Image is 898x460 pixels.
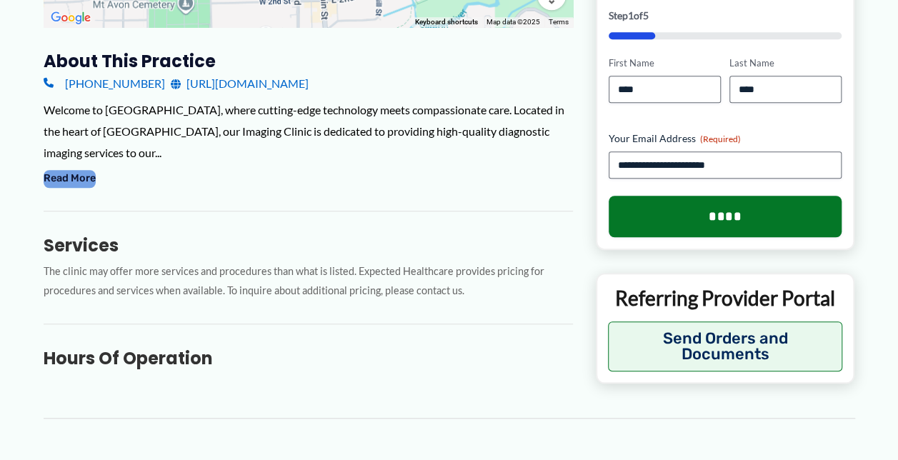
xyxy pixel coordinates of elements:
[44,262,573,301] p: The clinic may offer more services and procedures than what is listed. Expected Healthcare provid...
[44,347,573,369] h3: Hours of Operation
[44,234,573,256] h3: Services
[47,9,94,27] a: Open this area in Google Maps (opens a new window)
[171,73,309,94] a: [URL][DOMAIN_NAME]
[729,56,842,70] label: Last Name
[44,50,573,72] h3: About this practice
[609,56,721,70] label: First Name
[44,73,165,94] a: [PHONE_NUMBER]
[609,131,842,146] label: Your Email Address
[415,17,478,27] button: Keyboard shortcuts
[700,134,741,144] span: (Required)
[608,321,843,371] button: Send Orders and Documents
[44,170,96,187] button: Read More
[44,99,573,163] div: Welcome to [GEOGRAPHIC_DATA], where cutting-edge technology meets compassionate care. Located in ...
[47,9,94,27] img: Google
[487,18,540,26] span: Map data ©2025
[628,9,634,21] span: 1
[609,11,842,21] p: Step of
[608,285,843,311] p: Referring Provider Portal
[643,9,649,21] span: 5
[549,18,569,26] a: Terms (opens in new tab)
